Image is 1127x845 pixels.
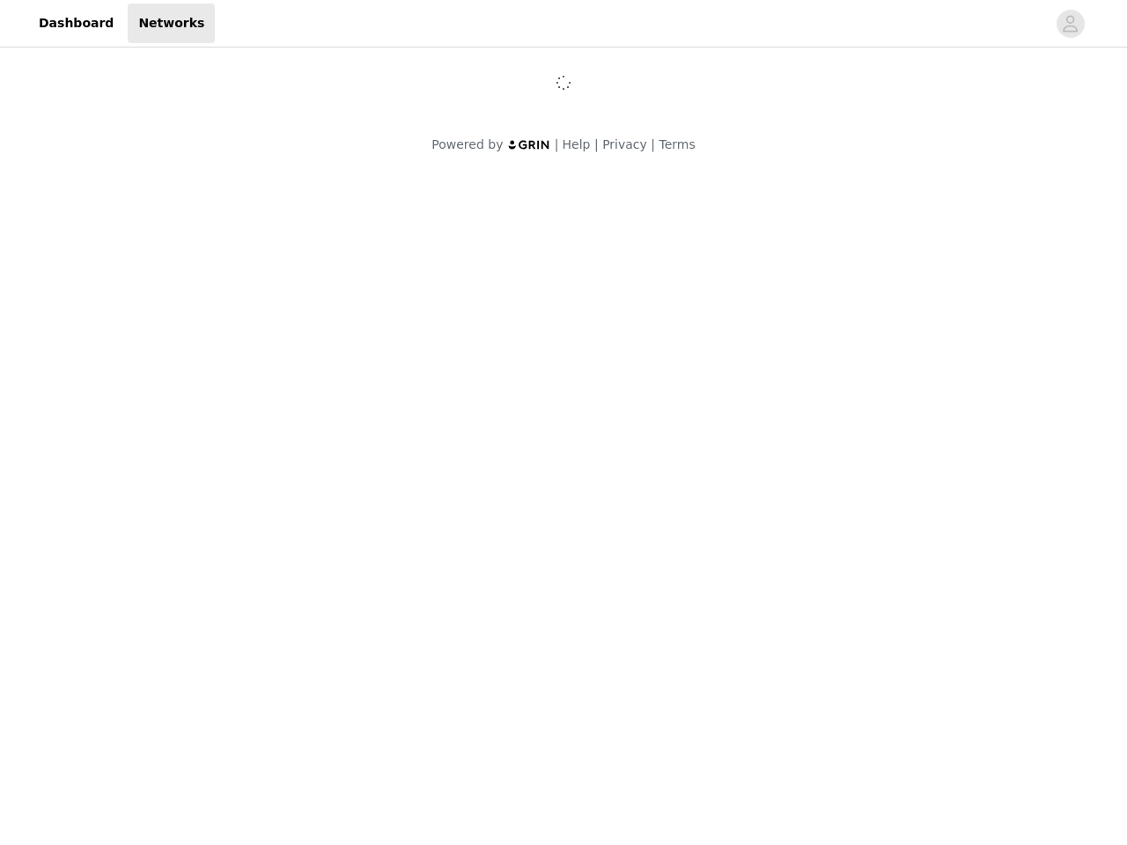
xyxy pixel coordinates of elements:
[594,137,599,151] span: |
[602,137,647,151] a: Privacy
[431,137,503,151] span: Powered by
[651,137,655,151] span: |
[563,137,591,151] a: Help
[28,4,124,43] a: Dashboard
[659,137,695,151] a: Terms
[1062,10,1079,38] div: avatar
[555,137,559,151] span: |
[507,139,551,151] img: logo
[128,4,215,43] a: Networks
